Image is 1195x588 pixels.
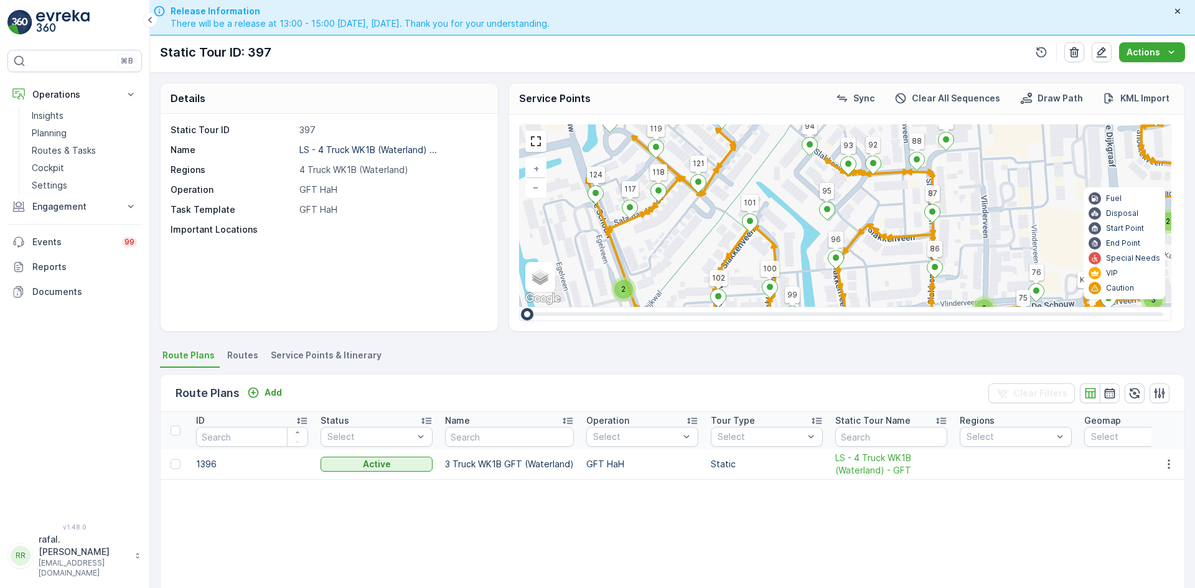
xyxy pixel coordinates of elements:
p: Task Template [171,203,294,216]
button: KML Import [1098,91,1174,106]
td: 3 Truck WK1B GFT (Waterland) [439,449,580,480]
button: Draw Path [1015,91,1088,106]
p: Special Needs [1106,253,1160,263]
a: LS - 4 Truck WK1B (Waterland) - GFT [835,452,947,477]
p: Route Plans [176,385,240,402]
p: Select [327,431,413,443]
p: Regions [960,414,995,427]
p: GFT HaH [299,203,485,216]
p: Regions [171,164,294,176]
p: Clear Filters [1013,387,1067,399]
div: 2 [611,277,636,302]
p: 99 [124,237,134,247]
p: VIP [1106,268,1118,278]
p: Sync [853,92,874,105]
a: Insights [27,107,142,124]
p: 4 Truck WK1B (Waterland) [299,164,485,176]
button: Engagement [7,194,142,219]
p: Details [171,91,205,106]
a: Zoom Out [527,178,545,197]
p: Tour Type [711,414,755,427]
span: Service Points & Itinerary [271,349,382,362]
span: Routes [227,349,258,362]
input: Search [445,427,574,447]
p: End Point [1106,238,1140,248]
p: ⌘B [121,56,133,66]
p: Disposal [1106,208,1138,218]
a: View Fullscreen [527,132,545,151]
span: 3 [982,304,986,313]
a: Documents [7,279,142,304]
img: Google [522,291,563,307]
img: logo [7,10,32,35]
p: [EMAIL_ADDRESS][DOMAIN_NAME] [39,558,128,578]
p: Add [265,386,282,399]
p: Routes & Tasks [32,144,96,157]
td: 1396 [190,449,314,480]
button: Add [242,385,287,400]
span: Release Information [171,5,550,17]
p: Geomap [1084,414,1121,427]
p: Operation [586,414,629,427]
p: Service Points [519,91,591,106]
p: Settings [32,179,67,192]
p: Select [1091,431,1177,443]
img: logo_light-DOdMpM7g.png [36,10,90,35]
p: Operations [32,88,117,101]
p: Actions [1127,46,1160,58]
p: Name [445,414,470,427]
p: Static Tour ID [171,124,294,136]
p: Cockpit [32,162,64,174]
p: Select [718,431,804,443]
p: Status [321,414,349,427]
p: Reports [32,261,137,273]
p: Fuel [1106,194,1122,203]
p: 397 [299,124,485,136]
span: There will be a release at 13:00 - 15:00 [DATE], [DATE]. Thank you for your understanding. [171,17,550,30]
p: Events [32,236,115,248]
button: Actions [1119,42,1185,62]
a: Events99 [7,230,142,254]
td: Static [705,449,829,480]
p: Active [363,458,391,470]
span: 2 [621,284,626,294]
p: Caution [1106,283,1134,293]
div: RR [11,546,30,566]
p: Insights [32,110,63,122]
p: Name [171,144,294,156]
a: Planning [27,124,142,142]
p: Engagement [32,200,117,213]
a: Settings [27,177,142,194]
p: Clear All Sequences [912,92,1000,105]
a: Routes & Tasks [27,142,142,159]
p: Select [593,431,679,443]
div: 3 [1141,287,1166,312]
div: 2 [1156,209,1181,234]
p: Important Locations [171,223,294,236]
input: Search [835,427,947,447]
button: Clear Filters [988,383,1075,403]
a: Reports [7,254,142,279]
span: − [533,182,539,192]
button: Active [321,457,433,472]
p: rafal.[PERSON_NAME] [39,533,128,558]
a: Cockpit [27,159,142,177]
span: 3 [1151,295,1156,304]
button: Sync [831,91,879,106]
p: Static Tour Name [835,414,911,427]
span: 2 [1166,217,1170,226]
p: GFT HaH [299,184,485,196]
p: Static Tour ID: 397 [160,43,271,62]
p: Planning [32,127,67,139]
p: Documents [32,286,137,298]
input: Search [196,427,308,447]
p: Start Point [1106,223,1144,233]
p: Draw Path [1038,92,1083,105]
button: Clear All Sequences [889,91,1005,106]
p: ID [196,414,205,427]
p: LS - 4 Truck WK1B (Waterland) ... [299,144,437,155]
div: Toggle Row Selected [171,459,180,469]
div: 3 [972,296,996,321]
span: v 1.48.0 [7,523,142,531]
a: Layers [527,263,554,291]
